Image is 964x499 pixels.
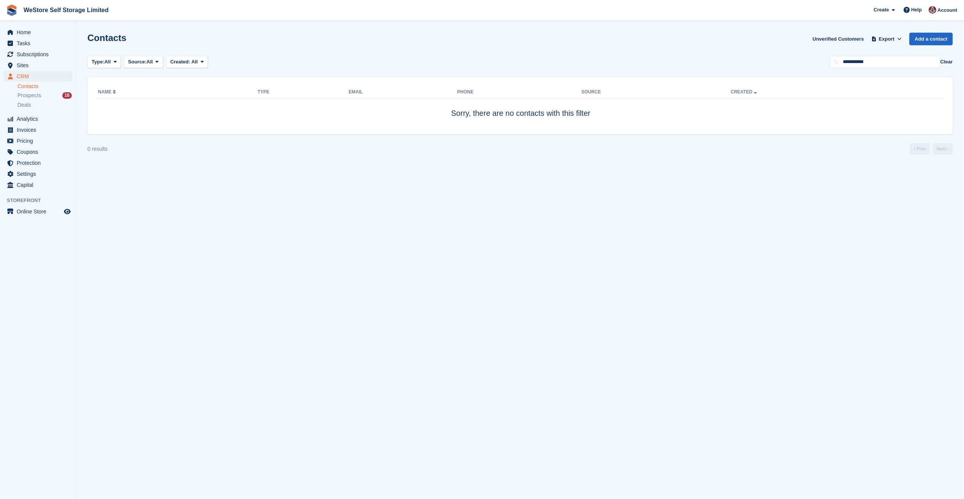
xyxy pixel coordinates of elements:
[17,136,62,146] span: Pricing
[17,206,62,217] span: Online Store
[929,6,936,14] img: Anthony Hobbs
[4,38,72,49] a: menu
[909,33,953,45] a: Add a contact
[17,92,41,99] span: Prospects
[192,59,198,65] span: All
[17,169,62,179] span: Settings
[17,114,62,124] span: Analytics
[17,125,62,135] span: Invoices
[87,145,108,153] div: 0 results
[166,56,208,68] button: Created: All
[17,158,62,168] span: Protection
[4,49,72,60] a: menu
[874,6,889,14] span: Create
[21,4,112,16] a: WeStore Self Storage Limited
[258,86,349,98] th: Type
[581,86,731,98] th: Source
[17,101,31,109] span: Deals
[6,5,17,16] img: stora-icon-8386f47178a22dfd0bd8f6a31ec36ba5ce8667c1dd55bd0f319d3a0aa187defe.svg
[4,169,72,179] a: menu
[940,58,953,66] button: Clear
[62,92,72,99] div: 16
[128,58,146,66] span: Source:
[17,38,62,49] span: Tasks
[4,60,72,71] a: menu
[933,143,953,155] a: Next
[457,86,581,98] th: Phone
[909,143,954,155] nav: Page
[98,89,117,95] a: Name
[92,58,104,66] span: Type:
[7,197,76,204] span: Storefront
[17,180,62,190] span: Capital
[809,33,867,45] a: Unverified Customers
[17,147,62,157] span: Coupons
[17,27,62,38] span: Home
[870,33,903,45] button: Export
[17,101,72,109] a: Deals
[349,86,457,98] th: Email
[451,109,590,117] span: Sorry, there are no contacts with this filter
[4,27,72,38] a: menu
[87,33,127,43] h1: Contacts
[104,58,111,66] span: All
[4,158,72,168] a: menu
[879,35,894,43] span: Export
[4,71,72,82] a: menu
[4,147,72,157] a: menu
[87,56,121,68] button: Type: All
[4,136,72,146] a: menu
[63,207,72,216] a: Preview store
[4,180,72,190] a: menu
[17,71,62,82] span: CRM
[17,49,62,60] span: Subscriptions
[4,125,72,135] a: menu
[17,83,72,90] a: Contacts
[911,6,922,14] span: Help
[147,58,153,66] span: All
[910,143,930,155] a: Previous
[17,60,62,71] span: Sites
[4,206,72,217] a: menu
[170,59,190,65] span: Created:
[731,89,758,95] a: Created
[937,6,957,14] span: Account
[124,56,163,68] button: Source: All
[4,114,72,124] a: menu
[17,92,72,99] a: Prospects 16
